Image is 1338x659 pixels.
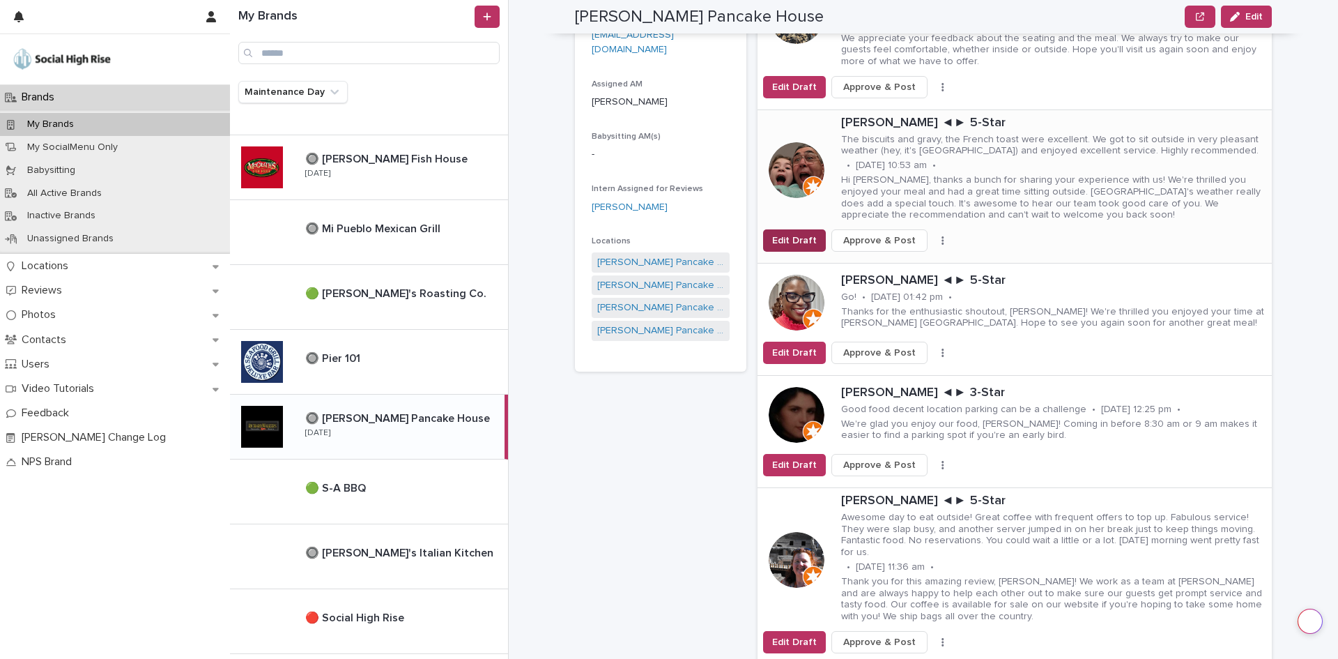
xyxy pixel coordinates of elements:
span: Intern Assigned for Reviews [592,185,703,193]
p: • [847,561,850,573]
p: Thanks for the enthusiastic shoutout, [PERSON_NAME]! We're thrilled you enjoyed your time at [PER... [841,306,1266,330]
p: - [592,147,730,162]
p: Contacts [16,333,77,347]
p: NPS Brand [16,455,83,469]
span: Approve & Post [843,80,916,94]
button: Maintenance Day [238,81,348,103]
a: [PERSON_NAME] Pancake House - [GEOGRAPHIC_DATA] [597,324,724,338]
a: [PERSON_NAME] Pancake House - Del Mar [597,278,724,293]
p: [PERSON_NAME] ◄► 5-Star [841,116,1266,131]
p: Unassigned Brands [16,233,125,245]
p: 🔘 [PERSON_NAME]'s Italian Kitchen [305,544,496,560]
p: My Brands [16,119,85,130]
p: • [948,291,952,303]
p: 🔴 Social High Rise [305,609,407,625]
button: Edit Draft [763,342,826,364]
a: [PERSON_NAME] [592,200,668,215]
p: Locations [16,259,79,273]
p: 🔘 [PERSON_NAME] Pancake House [305,409,493,425]
span: Edit Draft [772,346,817,360]
p: Hi [PERSON_NAME], thanks a bunch for sharing your experience with us! We're thrilled you enjoyed ... [841,174,1266,221]
p: • [932,160,936,172]
p: We're glad you enjoy our food, [PERSON_NAME]! Coming in before 8:30 am or 9 am makes it easier to... [841,418,1266,442]
a: 🔘 Mi Pueblo Mexican Grill🔘 Mi Pueblo Mexican Grill [230,200,508,265]
span: Edit Draft [772,458,817,472]
p: My SocialMenu Only [16,142,129,153]
p: Feedback [16,407,80,420]
p: Video Tutorials [16,382,105,395]
p: [PERSON_NAME] ◄► 5-Star [841,494,1266,509]
p: [DATE] [305,169,330,179]
p: 🟢 S-A BBQ [305,479,369,495]
a: 🟢 [PERSON_NAME]'s Roasting Co.🟢 [PERSON_NAME]'s Roasting Co. [230,265,508,330]
span: Assigned AM [592,80,643,89]
p: Thank you for this amazing review, [PERSON_NAME]! We work as a team at [PERSON_NAME] and are alwa... [841,576,1266,623]
span: Edit Draft [772,234,817,248]
p: Users [16,358,61,371]
button: Approve & Post [831,631,928,653]
p: Awesome day to eat outside! Great coffee with frequent offers to top up. Fabulous service! They w... [841,512,1266,559]
button: Approve & Post [831,342,928,364]
a: [PERSON_NAME] Pancake House - [GEOGRAPHIC_DATA] [597,301,724,315]
button: Edit Draft [763,229,826,252]
p: Brands [16,91,66,104]
span: Approve & Post [843,458,916,472]
p: [PERSON_NAME] ◄► 5-Star [841,273,1266,289]
span: Approve & Post [843,234,916,248]
a: 🟢 S-A BBQ🟢 S-A BBQ [230,460,508,524]
button: Approve & Post [831,454,928,476]
button: Approve & Post [831,76,928,98]
p: [DATE] 10:53 am [856,160,927,172]
a: 🔘 [PERSON_NAME] Pancake House🔘 [PERSON_NAME] Pancake House [DATE] [230,395,508,460]
span: Edit [1245,12,1263,22]
a: 🔘 Pier 101🔘 Pier 101 [230,330,508,395]
h2: [PERSON_NAME] Pancake House [575,7,824,27]
p: [DATE] [305,428,330,438]
span: Approve & Post [843,346,916,360]
button: Edit Draft [763,631,826,653]
p: Inactive Brands [16,210,107,222]
p: • [862,291,866,303]
p: Reviews [16,284,73,297]
img: o5DnuTxEQV6sW9jFYBBf [11,45,113,73]
a: 🔴 Social High Rise🔴 Social High Rise [230,589,508,654]
p: All Active Brands [16,188,113,199]
a: [PERSON_NAME] ◄► 3-StarGood food decent location parking can be a challenge•[DATE] 12:25 pm•We're... [758,376,1272,488]
p: Go! [841,291,856,303]
span: Approve & Post [843,635,916,649]
h1: My Brands [238,9,472,24]
p: 🔘 Pier 101 [305,349,363,365]
button: Edit [1221,6,1272,28]
a: 🔘 [PERSON_NAME] Fish House🔘 [PERSON_NAME] Fish House [DATE] [230,135,508,200]
p: • [847,160,850,172]
a: [PERSON_NAME] ◄► 5-StarGo!•[DATE] 01:42 pm•Thanks for the enthusiastic shoutout, [PERSON_NAME]! W... [758,264,1272,376]
p: Photos [16,308,67,321]
p: • [930,561,934,573]
p: Good food decent location parking can be a challenge [841,404,1086,416]
span: Babysitting AM(s) [592,132,661,141]
p: 🔘 Mi Pueblo Mexican Grill [305,220,443,236]
a: [PERSON_NAME] ◄► 5-StarThe biscuits and gravy, the French toast were excellent. We got to sit out... [758,110,1272,264]
span: Edit Draft [772,80,817,94]
span: Locations [592,237,631,245]
button: Edit Draft [763,76,826,98]
span: Edit Draft [772,635,817,649]
a: [PERSON_NAME] Pancake House - [GEOGRAPHIC_DATA] [597,255,724,270]
a: [EMAIL_ADDRESS][DOMAIN_NAME] [592,30,674,54]
p: The biscuits and gravy, the French toast were excellent. We got to sit outside in very pleasant w... [841,134,1266,158]
p: 🟢 [PERSON_NAME]'s Roasting Co. [305,285,489,301]
p: • [1092,404,1095,416]
a: 🔘 [PERSON_NAME]'s Italian Kitchen🔘 [PERSON_NAME]'s Italian Kitchen [230,524,508,589]
p: Babysitting [16,165,86,176]
p: • [1177,404,1181,416]
button: Approve & Post [831,229,928,252]
p: [DATE] 12:25 pm [1101,404,1171,416]
p: Thanks for sharing your thoughts with us. We're glad you liked the fast and attentive service. We... [841,21,1266,68]
p: 🔘 [PERSON_NAME] Fish House [305,150,470,166]
p: [DATE] 11:36 am [856,561,925,573]
p: [PERSON_NAME] [592,95,730,109]
input: Search [238,42,500,64]
button: Edit Draft [763,454,826,476]
p: [DATE] 01:42 pm [871,291,943,303]
p: [PERSON_NAME] ◄► 3-Star [841,386,1266,401]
